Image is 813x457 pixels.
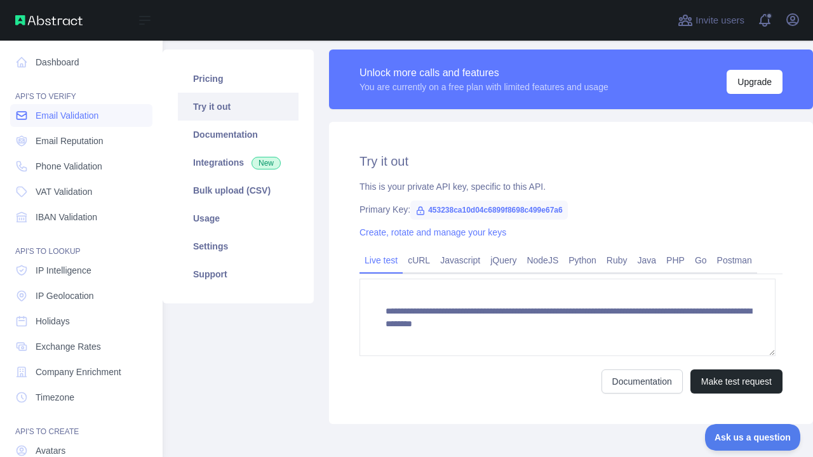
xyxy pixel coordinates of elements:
[36,135,104,147] span: Email Reputation
[359,227,506,237] a: Create, rotate and manage your keys
[178,149,299,176] a: Integrations New
[178,260,299,288] a: Support
[10,180,152,203] a: VAT Validation
[563,250,601,270] a: Python
[410,201,568,220] span: 453238ca10d04c6899f8698c499e67a6
[705,424,800,451] iframe: Toggle Customer Support
[36,366,121,378] span: Company Enrichment
[36,264,91,277] span: IP Intelligence
[10,411,152,437] div: API'S TO CREATE
[521,250,563,270] a: NodeJS
[359,65,608,81] div: Unlock more calls and features
[10,335,152,358] a: Exchange Rates
[10,284,152,307] a: IP Geolocation
[36,391,74,404] span: Timezone
[36,109,98,122] span: Email Validation
[10,206,152,228] a: IBAN Validation
[10,231,152,256] div: API'S TO LOOKUP
[178,93,299,121] a: Try it out
[601,369,683,394] a: Documentation
[178,121,299,149] a: Documentation
[10,51,152,74] a: Dashboard
[36,444,65,457] span: Avatars
[359,152,783,170] h2: Try it out
[10,155,152,178] a: Phone Validation
[178,176,299,204] a: Bulk upload (CSV)
[727,70,783,94] button: Upgrade
[10,104,152,127] a: Email Validation
[712,250,757,270] a: Postman
[359,250,403,270] a: Live test
[690,250,712,270] a: Go
[10,386,152,409] a: Timezone
[36,340,101,353] span: Exchange Rates
[15,15,83,25] img: Abstract API
[403,250,435,270] a: cURL
[10,310,152,333] a: Holidays
[359,81,608,93] div: You are currently on a free plan with limited features and usage
[36,160,102,173] span: Phone Validation
[10,76,152,102] div: API'S TO VERIFY
[36,211,97,223] span: IBAN Validation
[178,232,299,260] a: Settings
[601,250,633,270] a: Ruby
[359,180,783,193] div: This is your private API key, specific to this API.
[675,10,747,30] button: Invite users
[36,185,92,198] span: VAT Validation
[435,250,485,270] a: Javascript
[359,203,783,216] div: Primary Key:
[178,204,299,232] a: Usage
[10,129,152,152] a: Email Reputation
[695,13,744,28] span: Invite users
[661,250,690,270] a: PHP
[633,250,662,270] a: Java
[690,369,783,394] button: Make test request
[178,65,299,93] a: Pricing
[10,361,152,383] a: Company Enrichment
[485,250,521,270] a: jQuery
[36,315,70,328] span: Holidays
[252,157,281,169] span: New
[10,259,152,282] a: IP Intelligence
[36,289,94,302] span: IP Geolocation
